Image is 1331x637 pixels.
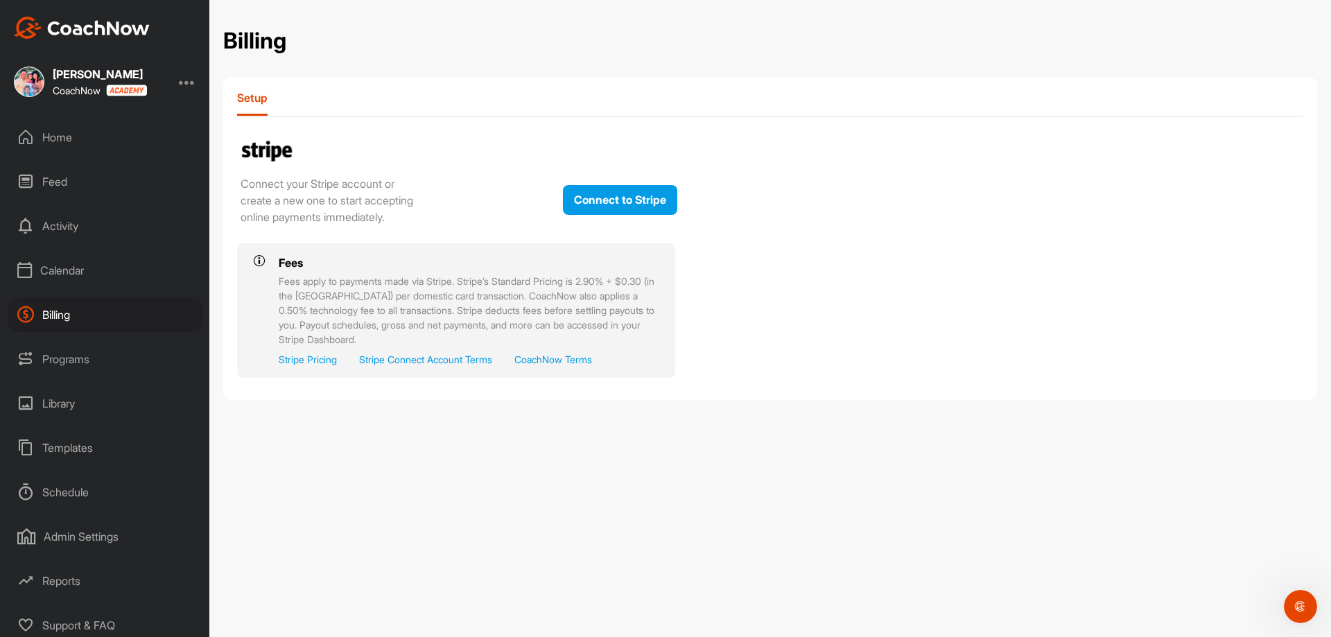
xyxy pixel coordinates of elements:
button: Connect to Stripe [563,185,677,215]
p: Setup [237,91,268,105]
div: Admin Settings [8,519,203,554]
a: CoachNow Terms [514,352,592,367]
div: Connect your Stripe account or create a new one to start accepting online payments immediately. [241,175,415,225]
div: Activity [8,209,203,243]
iframe: Intercom live chat [1284,590,1317,623]
div: [PERSON_NAME] [53,69,147,80]
div: Reports [8,564,203,598]
a: Stripe Connect Account Terms [359,352,492,367]
img: tags [237,137,297,165]
div: Calendar [8,253,203,288]
div: Programs [8,342,203,376]
img: CoachNow acadmey [106,85,147,96]
div: Billing [8,297,203,332]
div: CoachNow [53,85,147,96]
div: Schedule [8,475,203,509]
p: Fees apply to payments made via Stripe. Stripe’s Standard Pricing is 2.90% + $0.30 (in the [GEOGR... [279,274,664,347]
h3: Fees [279,254,664,271]
div: Templates [8,430,203,465]
img: square_cb55a3ec4a2800145a73713c72731546.jpg [14,67,44,97]
img: CoachNow [14,17,150,39]
div: Feed [8,164,203,199]
h2: Billing [223,28,286,55]
div: Home [8,120,203,155]
div: Library [8,386,203,421]
a: Stripe Pricing [279,352,337,367]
